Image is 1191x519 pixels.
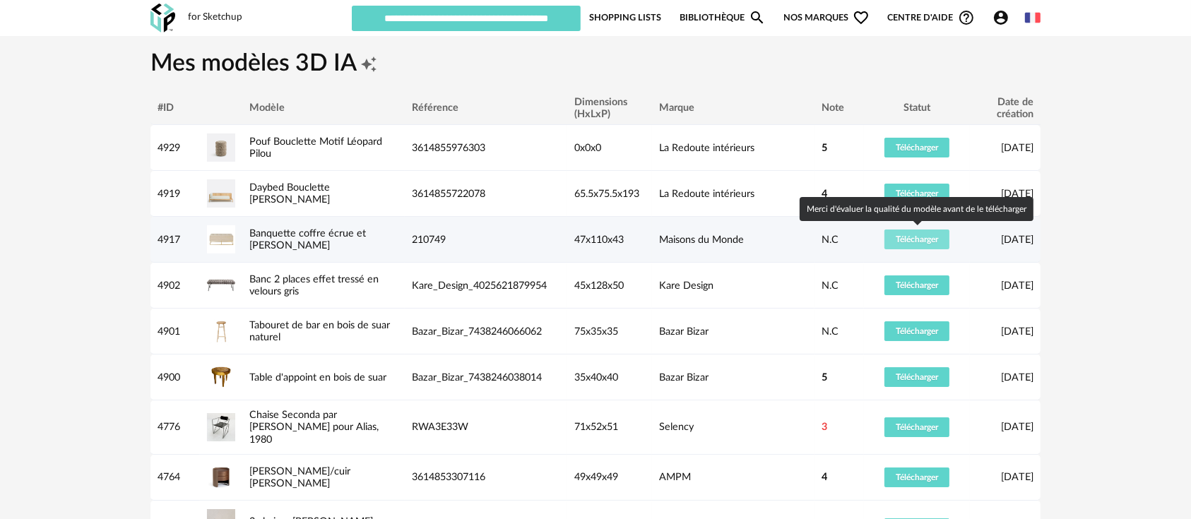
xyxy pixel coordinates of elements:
span: Kare_Design_4025621879954 [412,280,547,291]
a: Banc 2 places effet tressé en velours gris [249,274,379,297]
span: Télécharger [896,143,938,152]
div: Note [814,102,864,114]
a: Shopping Lists [589,4,661,31]
img: Daybed Bouclette Scillia [207,179,235,208]
span: Télécharger [896,281,938,290]
div: 49x49x49 [567,471,652,483]
img: OXP [150,4,175,32]
a: BibliothèqueMagnify icon [680,4,766,31]
div: Bazar Bizar [652,371,814,383]
span: Heart Outline icon [853,9,870,26]
span: 3 [822,421,827,433]
span: Bazar_Bizar_7438246066062 [412,326,542,337]
div: Marque [652,102,814,114]
button: Télécharger [884,229,949,249]
button: Télécharger [884,275,949,295]
span: Magnify icon [749,9,766,26]
span: 210749 [412,234,446,245]
span: N.C [822,234,839,245]
span: Account Circle icon [992,9,1016,26]
div: Selency [652,421,814,433]
a: Banquette coffre écrue et [PERSON_NAME] [249,228,366,251]
img: Chaise Seconda par Mario Botta pour Alias, 1980 [207,413,235,441]
img: Banc 2 places effet tressé en velours gris [207,271,235,299]
a: Chaise Seconda par [PERSON_NAME] pour Alias, 1980 [249,410,379,445]
div: 71x52x51 [567,421,652,433]
div: [DATE] [970,371,1041,383]
img: Tabouret de bar en bois de suar naturel [207,317,235,345]
div: Maisons du Monde [652,234,814,246]
span: Centre d'aideHelp Circle Outline icon [888,9,975,26]
a: Daybed Bouclette [PERSON_NAME] [249,182,330,205]
span: Bazar_Bizar_7438246038014 [412,372,542,383]
span: Nos marques [783,4,870,31]
span: Télécharger [896,235,938,244]
div: Kare Design [652,280,814,292]
div: 4900 [150,371,200,383]
span: Creation icon [360,49,377,80]
div: #ID [150,102,200,114]
div: 45x128x50 [567,280,652,292]
div: La Redoute intérieurs [652,142,814,154]
div: 47x110x43 [567,234,652,246]
span: Télécharger [896,327,938,335]
button: Télécharger [884,367,949,387]
div: [DATE] [970,471,1041,483]
div: [DATE] [970,280,1041,292]
span: 4 [822,188,827,200]
div: 4764 [150,471,200,483]
div: 4919 [150,188,200,200]
span: 3614855722078 [412,189,485,199]
div: for Sketchup [188,11,242,24]
div: [DATE] [970,234,1041,246]
div: 4901 [150,326,200,338]
div: Date de création [970,96,1041,121]
span: Télécharger [896,473,938,482]
span: N.C [822,326,839,337]
div: AMPM [652,471,814,483]
span: Télécharger [896,189,938,198]
span: 3614853307116 [412,472,485,482]
div: Dimensions (HxLxP) [567,96,652,121]
span: Help Circle Outline icon [958,9,975,26]
img: Chevet Noyer/cuir Firmo [207,463,235,491]
span: N.C [822,280,839,291]
div: 4776 [150,421,200,433]
button: Télécharger [884,138,949,157]
span: 4 [822,471,827,483]
img: Banquette coffre écrue et dorée [207,225,235,253]
div: [DATE] [970,421,1041,433]
span: 5 [822,142,827,154]
a: [PERSON_NAME]/cuir [PERSON_NAME] [249,466,350,489]
div: 0x0x0 [567,142,652,154]
div: 35x40x40 [567,371,652,383]
div: Modèle [242,102,405,114]
a: Pouf Bouclette Motif Léopard Pilou [249,136,382,159]
div: 4902 [150,280,200,292]
button: Télécharger [884,467,949,487]
button: Télécharger [884,184,949,203]
div: La Redoute intérieurs [652,188,814,200]
img: fr [1025,10,1041,25]
div: [DATE] [970,188,1041,200]
span: Télécharger [896,373,938,381]
div: 4929 [150,142,200,154]
img: Table d'appoint en bois de suar [207,363,235,391]
div: Statut [864,102,970,114]
div: [DATE] [970,142,1041,154]
span: 5 [822,371,827,383]
a: Tabouret de bar en bois de suar naturel [249,320,390,342]
img: Pouf Bouclette Motif Léopard Pilou [207,133,235,162]
div: 4917 [150,234,200,246]
div: 75x35x35 [567,326,652,338]
button: Télécharger [884,417,949,437]
button: Télécharger [884,321,949,341]
span: Télécharger [896,423,938,431]
h1: Mes modèles 3D IA [150,49,1041,80]
div: 65.5x75.5x193 [567,188,652,200]
div: Merci d'évaluer la qualité du modèle avant de le télécharger [800,197,1033,221]
a: Table d'appoint en bois de suar [249,372,386,383]
span: 3614855976303 [412,143,485,153]
div: Référence [405,102,567,114]
div: [DATE] [970,326,1041,338]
